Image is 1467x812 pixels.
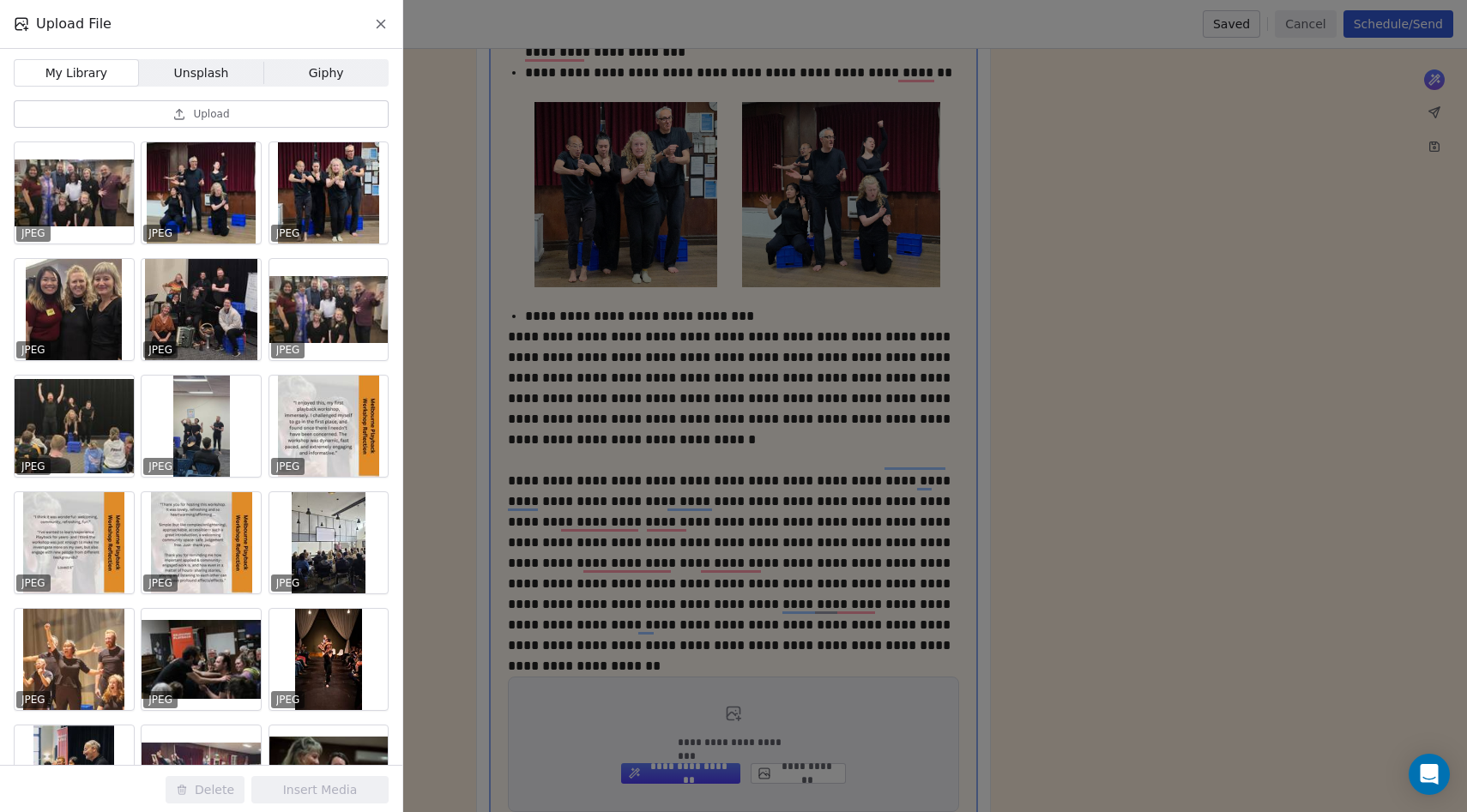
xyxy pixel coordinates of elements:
p: JPEG [21,460,45,473]
p: JPEG [148,693,172,707]
button: Upload [14,100,389,128]
button: Delete [166,776,244,803]
p: JPEG [276,226,300,240]
p: JPEG [148,343,172,357]
p: JPEG [21,693,45,707]
button: Insert Media [251,776,389,803]
span: Unsplash [174,64,229,82]
p: JPEG [276,343,300,357]
span: Giphy [309,64,344,82]
p: JPEG [148,226,172,240]
div: Open Intercom Messenger [1409,754,1450,795]
p: JPEG [21,226,45,240]
span: Upload File [36,14,112,34]
p: JPEG [148,460,172,473]
p: JPEG [276,576,300,590]
p: JPEG [21,576,45,590]
p: JPEG [21,343,45,357]
p: JPEG [276,460,300,473]
p: JPEG [276,693,300,707]
span: Upload [193,107,229,121]
p: JPEG [148,576,172,590]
